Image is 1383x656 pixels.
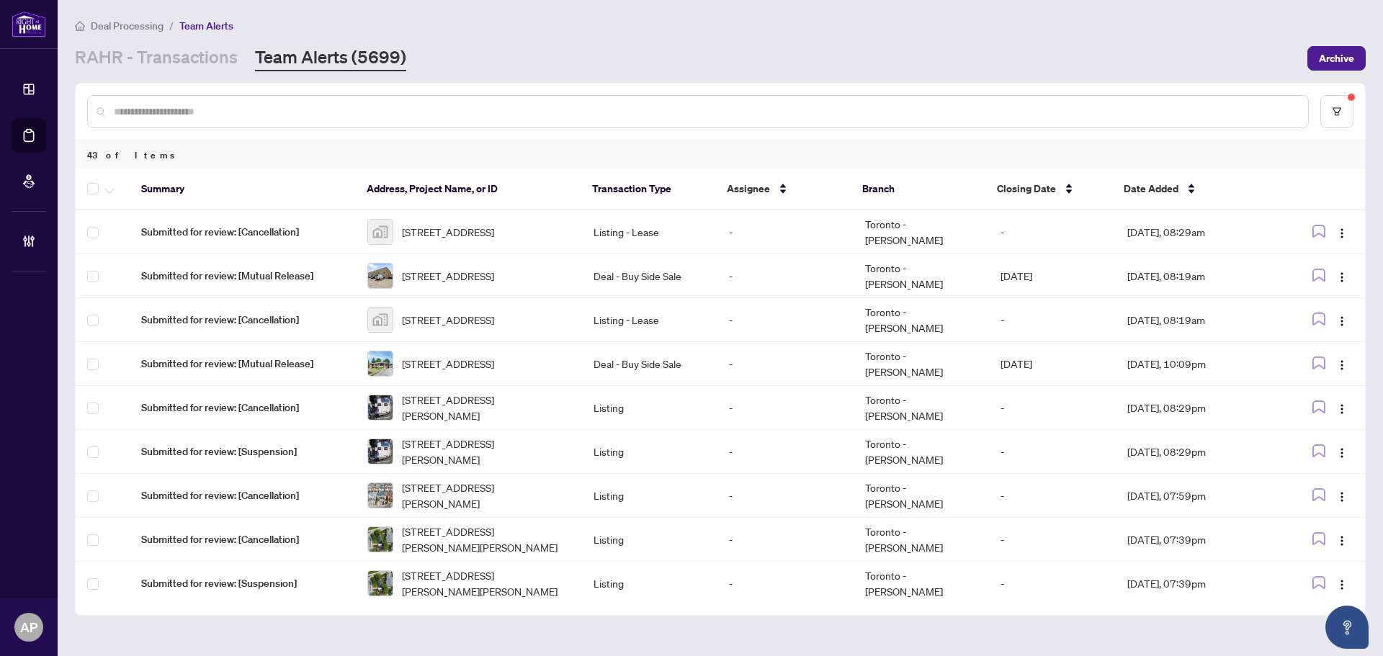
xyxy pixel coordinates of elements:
td: Listing [582,386,717,430]
img: thumbnail-img [368,264,393,288]
td: - [989,210,1116,254]
span: filter [1332,107,1342,117]
th: Branch [851,169,986,210]
td: Toronto - [PERSON_NAME] [854,430,989,474]
a: Team Alerts (5699) [255,45,406,71]
span: home [75,21,85,31]
th: Date Added [1112,169,1274,210]
td: [DATE], 07:39pm [1116,518,1279,562]
td: [DATE], 08:19am [1116,298,1279,342]
span: [STREET_ADDRESS] [402,356,494,372]
span: [STREET_ADDRESS] [402,224,494,240]
span: [STREET_ADDRESS] [402,268,494,284]
td: - [989,298,1116,342]
a: RAHR - Transactions [75,45,238,71]
td: Toronto - [PERSON_NAME] [854,254,989,298]
td: - [717,474,853,518]
td: - [989,430,1116,474]
img: thumbnail-img [368,483,393,508]
img: Logo [1336,271,1348,283]
span: Team Alerts [179,19,233,32]
img: Logo [1336,403,1348,415]
td: Listing [582,430,717,474]
td: [DATE], 08:29pm [1116,386,1279,430]
img: Logo [1336,359,1348,371]
span: Assignee [727,181,770,197]
span: Submitted for review: [Cancellation] [141,312,344,328]
td: Toronto - [PERSON_NAME] [854,386,989,430]
td: Listing [582,518,717,562]
img: thumbnail-img [368,439,393,464]
span: Submitted for review: [Suspension] [141,444,344,459]
span: Submitted for review: [Mutual Release] [141,356,344,372]
span: Date Added [1124,181,1178,197]
div: 43 of Items [76,141,1365,169]
td: Listing [582,562,717,606]
th: Transaction Type [581,169,716,210]
button: Logo [1330,264,1353,287]
span: Archive [1319,47,1354,70]
td: Toronto - [PERSON_NAME] [854,210,989,254]
button: Archive [1307,46,1366,71]
img: thumbnail-img [368,527,393,552]
img: Logo [1336,315,1348,327]
span: [STREET_ADDRESS][PERSON_NAME][PERSON_NAME] [402,567,570,599]
img: Logo [1336,491,1348,503]
span: Submitted for review: [Cancellation] [141,400,344,415]
td: - [989,562,1116,606]
th: Closing Date [985,169,1111,210]
td: - [717,254,853,298]
span: Submitted for review: [Suspension] [141,575,344,591]
span: [STREET_ADDRESS][PERSON_NAME] [402,480,570,511]
td: Listing - Lease [582,298,717,342]
button: Logo [1330,528,1353,551]
button: Logo [1330,308,1353,331]
img: Logo [1336,447,1348,459]
td: [DATE], 08:29pm [1116,430,1279,474]
span: Closing Date [997,181,1056,197]
td: - [989,386,1116,430]
td: Toronto - [PERSON_NAME] [854,298,989,342]
button: Logo [1330,396,1353,419]
span: [STREET_ADDRESS][PERSON_NAME][PERSON_NAME] [402,524,570,555]
span: Deal Processing [91,19,164,32]
td: Toronto - [PERSON_NAME] [854,562,989,606]
td: - [717,518,853,562]
td: - [717,430,853,474]
td: - [717,298,853,342]
td: Deal - Buy Side Sale [582,254,717,298]
span: AP [20,617,37,637]
img: thumbnail-img [368,395,393,420]
button: Logo [1330,352,1353,375]
span: [STREET_ADDRESS][PERSON_NAME] [402,436,570,467]
button: Open asap [1325,606,1369,649]
td: [DATE], 07:59pm [1116,474,1279,518]
button: Logo [1330,484,1353,507]
span: [STREET_ADDRESS][PERSON_NAME] [402,392,570,423]
td: - [717,386,853,430]
button: Logo [1330,572,1353,595]
td: - [717,562,853,606]
td: [DATE], 10:09pm [1116,342,1279,386]
td: - [717,342,853,386]
th: Assignee [715,169,851,210]
td: - [989,518,1116,562]
th: Summary [130,169,355,210]
button: Logo [1330,220,1353,243]
td: [DATE] [989,254,1116,298]
span: Submitted for review: [Cancellation] [141,487,344,503]
td: Toronto - [PERSON_NAME] [854,474,989,518]
img: thumbnail-img [368,571,393,596]
th: Address, Project Name, or ID [355,169,581,210]
button: Logo [1330,440,1353,463]
li: / [169,17,174,34]
td: [DATE], 07:39pm [1116,562,1279,606]
span: Submitted for review: [Mutual Release] [141,268,344,284]
td: - [717,210,853,254]
span: Submitted for review: [Cancellation] [141,531,344,547]
span: [STREET_ADDRESS] [402,312,494,328]
img: thumbnail-img [368,307,393,332]
img: thumbnail-img [368,351,393,376]
button: filter [1320,95,1353,128]
td: [DATE] [989,342,1116,386]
